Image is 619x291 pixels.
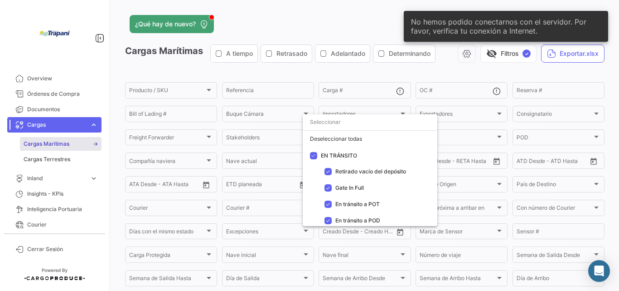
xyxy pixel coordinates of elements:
div: Abrir Intercom Messenger [588,260,610,282]
span: No hemos podido conectarnos con el servidor. Por favor, verifica tu conexión a Internet. [411,17,601,35]
span: Retirado vacío del depósito [335,168,406,175]
span: Gate In Full [335,184,364,191]
span: En tránsito a POD [335,217,380,224]
span: EN TRÁNSITO [321,152,357,158]
span: En tránsito a POT [335,201,380,207]
input: dropdown search [303,114,437,130]
div: Deseleccionar todas [303,131,437,147]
